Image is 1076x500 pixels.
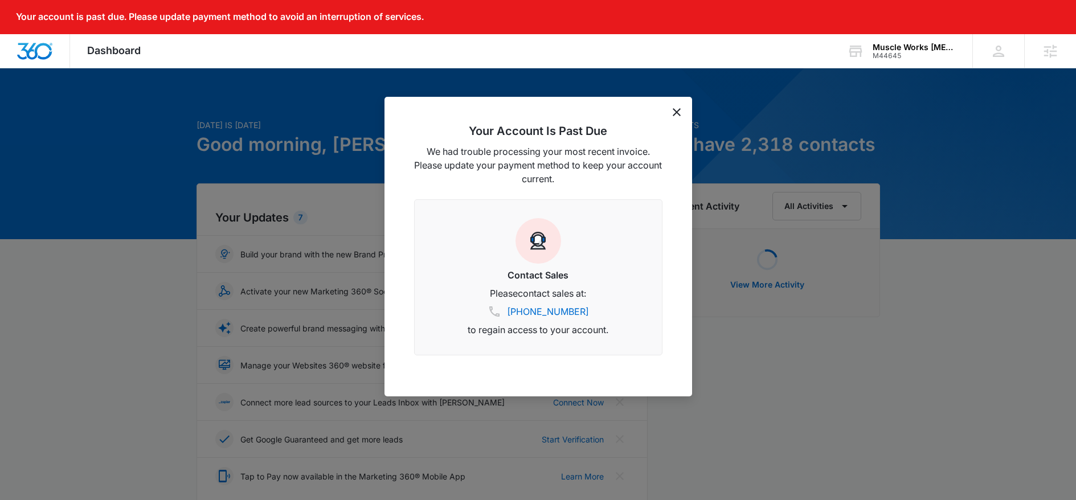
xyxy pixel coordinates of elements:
div: account name [873,43,956,52]
a: [PHONE_NUMBER] [507,305,589,318]
p: We had trouble processing your most recent invoice. Please update your payment method to keep you... [414,145,662,186]
p: Your account is past due. Please update payment method to avoid an interruption of services. [16,11,424,22]
span: Dashboard [87,44,141,56]
div: Dashboard [70,34,158,68]
h3: Contact Sales [428,268,648,282]
h2: Your Account Is Past Due [414,124,662,138]
div: account id [873,52,956,60]
p: Please contact sales at: to regain access to your account. [428,286,648,337]
button: dismiss this dialog [673,108,681,116]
